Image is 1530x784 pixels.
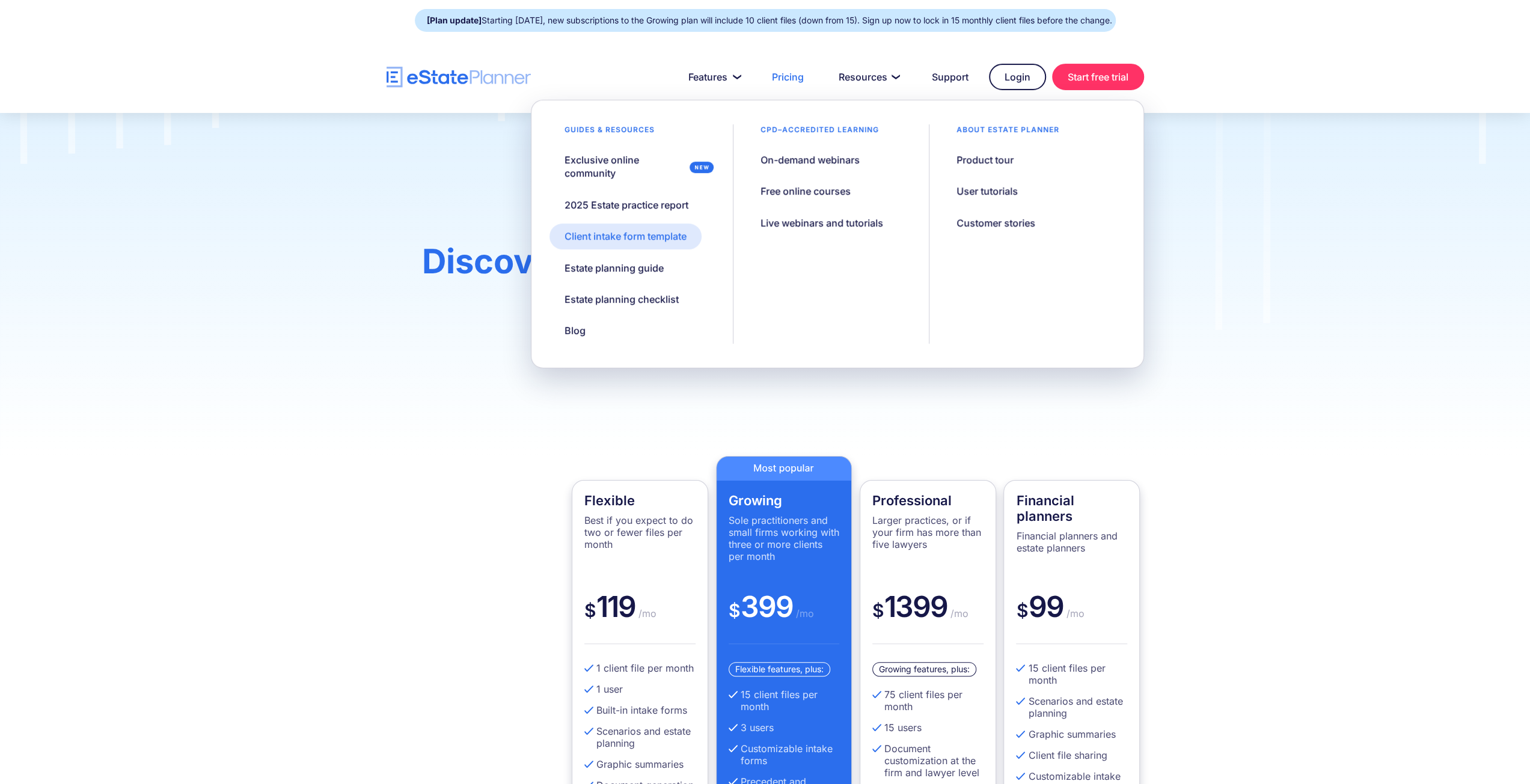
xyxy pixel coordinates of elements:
li: Scenarios and estate planning [584,725,696,749]
div: Customer stories [956,216,1035,229]
div: 2025 Estate practice report [565,198,688,211]
div: Product tour [956,153,1014,166]
div: CPD–accredited learning [745,124,894,141]
div: Client intake form template [565,229,687,243]
a: Customer stories [941,210,1050,236]
div: Blog [565,324,586,337]
div: 99 [1016,589,1127,644]
a: On-demand webinars [745,147,875,172]
div: 119 [584,589,696,644]
span: Discover the perfect plan [422,241,835,282]
span: /mo [947,607,968,619]
a: Product tour [941,147,1029,172]
a: home [387,67,531,88]
span: $ [1016,600,1028,621]
li: 1 user [584,683,696,695]
div: User tutorials [956,184,1018,198]
p: Sole practitioners and small firms working with three or more clients per month [729,514,840,562]
li: Scenarios and estate planning [1016,695,1127,719]
li: Graphic summaries [1016,728,1127,740]
div: Exclusive online community [565,153,685,180]
div: Free online courses [760,184,851,198]
a: Resources [824,65,911,89]
li: 1 client file per month [584,662,696,674]
span: /mo [635,607,656,619]
span: /mo [1063,607,1084,619]
div: Estate planning guide [565,261,664,275]
div: 399 [729,589,840,644]
h4: Growing [729,493,840,508]
a: Start free trial [1052,64,1144,90]
li: Document customization at the firm and lawyer level [872,743,984,779]
strong: [Plan update] [427,15,482,25]
span: /mo [793,607,814,619]
h1: for your practice [387,243,1144,292]
div: On-demand webinars [760,153,860,166]
p: Best if you expect to do two or fewer files per month [584,514,696,550]
h4: Flexible [584,493,696,508]
a: Free online courses [745,178,866,204]
a: Estate planning checklist [549,287,694,312]
span: $ [872,600,884,621]
h4: Professional [872,493,984,508]
span: $ [729,600,741,621]
div: About estate planner [941,124,1074,141]
a: Login [989,64,1046,90]
li: Graphic summaries [584,758,696,770]
li: 75 client files per month [872,688,984,713]
a: Pricing [757,65,818,89]
a: Estate planning guide [549,255,679,281]
p: Larger practices, or if your firm has more than five lawyers [872,514,984,550]
a: Client intake form template [549,223,702,249]
li: Built-in intake forms [584,704,696,716]
li: Customizable intake forms [729,743,840,767]
li: Client file sharing [1016,749,1127,761]
a: Features [674,65,751,89]
a: User tutorials [941,178,1033,204]
h4: Financial planners [1016,493,1127,524]
div: Estate planning checklist [565,293,679,306]
a: Blog [549,318,601,343]
div: Starting [DATE], new subscriptions to the Growing plan will include 10 client files (down from 15... [427,12,1112,29]
li: 3 users [729,722,840,734]
div: Growing features, plus: [872,662,976,676]
p: Start any plan with a free 14-day trial [DATE]. If you are unsure which plan to choose, we would ... [387,301,1144,332]
a: Live webinars and tutorials [745,210,898,236]
a: 2025 Estate practice report [549,192,703,217]
a: Exclusive online community [549,147,721,186]
div: Guides & resources [549,124,670,141]
li: 15 client files per month [1016,662,1127,686]
li: 15 users [872,722,984,734]
div: Live webinars and tutorials [760,216,883,229]
p: Financial planners and estate planners [1016,530,1127,554]
li: 15 client files per month [729,688,840,713]
a: Support [917,65,983,89]
span: $ [584,600,596,621]
div: 1399 [872,589,984,644]
div: Flexible features, plus: [729,662,830,676]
